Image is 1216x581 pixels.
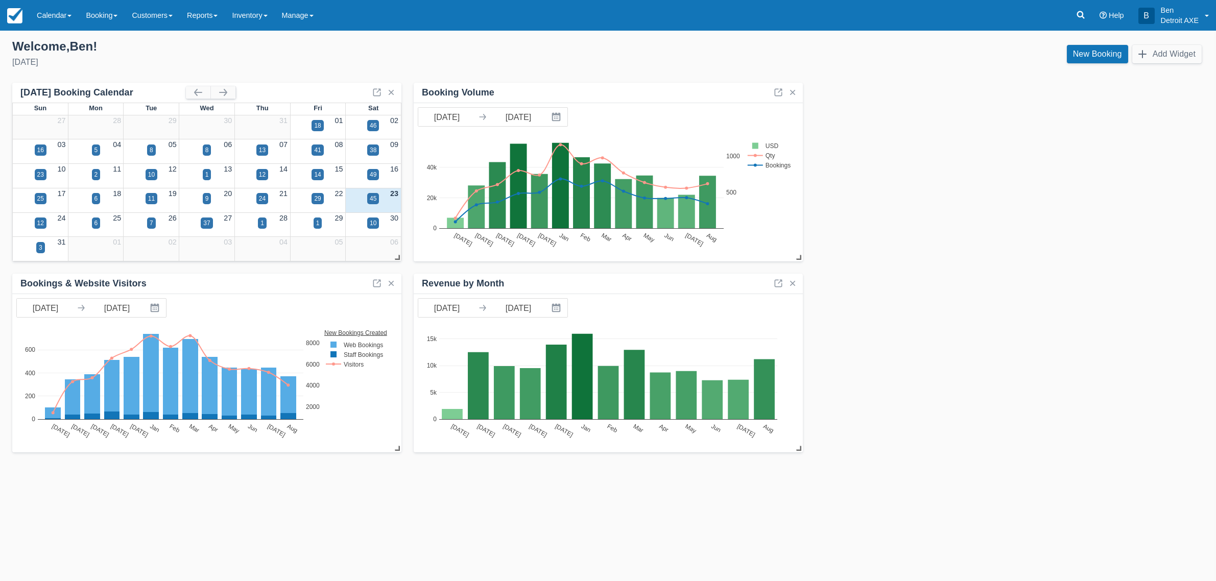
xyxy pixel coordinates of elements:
a: 15 [335,165,343,173]
a: 01 [113,238,121,246]
div: 12 [259,170,266,179]
div: 10 [148,170,155,179]
span: Thu [256,104,269,112]
div: 10 [370,219,376,228]
a: 04 [113,140,121,149]
a: 23 [390,189,398,198]
a: 11 [113,165,121,173]
a: 25 [113,214,121,222]
div: 14 [314,170,321,179]
a: 13 [224,165,232,173]
div: Bookings & Website Visitors [20,278,147,289]
a: 27 [224,214,232,222]
span: Tue [146,104,157,112]
a: 26 [169,214,177,222]
a: 19 [169,189,177,198]
p: Ben [1161,5,1199,15]
div: 9 [205,194,209,203]
div: 41 [314,146,321,155]
a: 05 [169,140,177,149]
a: 03 [58,140,66,149]
div: 37 [203,219,210,228]
a: 09 [390,140,398,149]
div: 25 [37,194,44,203]
input: End Date [88,299,146,317]
div: 38 [370,146,376,155]
p: Detroit AXE [1161,15,1199,26]
div: 12 [37,219,44,228]
a: 29 [335,214,343,222]
a: 01 [335,116,343,125]
div: 13 [259,146,266,155]
div: Booking Volume [422,87,494,99]
text: New Bookings Created [324,329,387,336]
div: 5 [94,146,98,155]
div: 46 [370,121,376,130]
span: Sun [34,104,46,112]
input: Start Date [17,299,74,317]
button: Add Widget [1132,45,1202,63]
input: Start Date [418,299,475,317]
i: Help [1100,12,1107,19]
span: Mon [89,104,103,112]
a: 06 [390,238,398,246]
div: 2 [94,170,98,179]
a: 04 [279,238,288,246]
a: 21 [279,189,288,198]
img: checkfront-main-nav-mini-logo.png [7,8,22,23]
a: 07 [279,140,288,149]
div: B [1138,8,1155,24]
a: 12 [169,165,177,173]
div: 23 [37,170,44,179]
a: 31 [279,116,288,125]
a: 30 [224,116,232,125]
a: 02 [169,238,177,246]
div: [DATE] [12,56,600,68]
div: 3 [39,243,42,252]
a: 18 [113,189,121,198]
div: [DATE] Booking Calendar [20,87,186,99]
button: Interact with the calendar and add the check-in date for your trip. [146,299,166,317]
span: Fri [314,104,322,112]
a: 05 [335,238,343,246]
a: 31 [58,238,66,246]
span: Wed [200,104,213,112]
div: 1 [316,219,320,228]
div: 29 [314,194,321,203]
div: 49 [370,170,376,179]
a: 14 [279,165,288,173]
input: End Date [490,108,547,126]
a: 27 [58,116,66,125]
a: 02 [390,116,398,125]
div: 8 [205,146,209,155]
div: 1 [260,219,264,228]
a: 17 [58,189,66,198]
div: 6 [94,194,98,203]
button: Interact with the calendar and add the check-in date for your trip. [547,299,567,317]
div: 1 [205,170,209,179]
span: Sat [368,104,378,112]
a: 16 [390,165,398,173]
a: 30 [390,214,398,222]
a: 03 [224,238,232,246]
div: 18 [314,121,321,130]
a: 10 [58,165,66,173]
a: 08 [335,140,343,149]
a: 28 [279,214,288,222]
div: 45 [370,194,376,203]
div: 24 [259,194,266,203]
a: 06 [224,140,232,149]
div: 7 [150,219,153,228]
div: 11 [148,194,155,203]
div: 16 [37,146,44,155]
div: 8 [150,146,153,155]
a: 22 [335,189,343,198]
a: 20 [224,189,232,198]
div: Revenue by Month [422,278,504,289]
div: 6 [94,219,98,228]
a: 29 [169,116,177,125]
a: New Booking [1067,45,1128,63]
a: 24 [58,214,66,222]
a: 28 [113,116,121,125]
input: Start Date [418,108,475,126]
